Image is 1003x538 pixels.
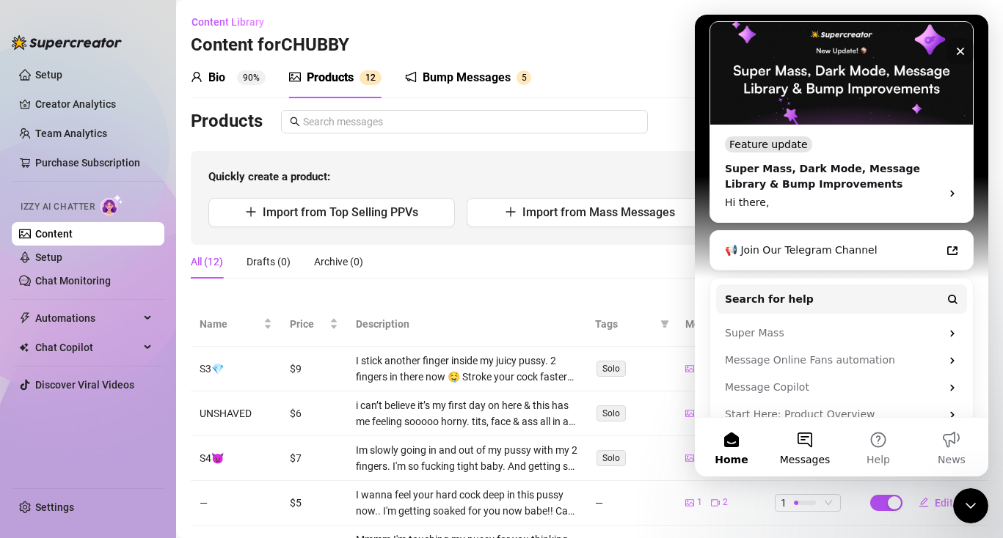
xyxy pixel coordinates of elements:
[237,70,266,85] sup: 90%
[191,34,349,57] h3: Content for CHUBBY
[281,302,347,347] th: Price
[19,342,29,353] img: Chat Copilot
[423,69,511,86] div: Bump Messages
[35,92,153,116] a: Creator Analytics
[657,313,672,335] span: filter
[303,114,639,130] input: Search messages
[685,498,694,507] span: picture
[191,391,281,436] td: UNSHAVED
[711,498,720,507] span: video-camera
[685,409,694,418] span: picture
[12,35,122,50] img: logo-BBDzfeDw.svg
[263,205,418,219] span: Import from Top Selling PPVs
[208,198,455,227] button: Import from Top Selling PPVs
[191,436,281,481] td: S4😈
[405,71,417,83] span: notification
[907,491,965,515] button: Edit
[919,497,929,507] span: edit
[191,481,281,526] td: —
[101,194,123,215] img: AI Chatter
[522,73,527,83] span: 5
[314,254,363,270] div: Archive (0)
[192,16,264,28] span: Content Library
[35,128,107,139] a: Team Analytics
[505,206,517,218] span: plus
[208,69,225,86] div: Bio
[935,497,953,509] span: Edit
[290,117,300,127] span: search
[35,306,139,330] span: Automations
[781,495,787,511] span: 1
[35,251,62,263] a: Setup
[676,302,767,347] th: Media
[289,71,301,83] span: picture
[208,170,330,183] strong: Quickly create a product:
[695,15,988,476] iframe: Intercom live chat
[365,73,371,83] span: 1
[35,501,74,513] a: Settings
[356,487,577,519] div: I wanna feel your hard cock deep in this pussy now.. I'm getting soaked for you now babe!! Can yo...
[517,70,531,85] sup: 5
[597,405,626,421] span: Solo
[685,316,746,332] span: Media
[356,397,577,430] div: i can’t believe it’s my first day on here & this has me feeling sooooo horny. tits, face & ass al...
[191,110,263,133] h3: Products
[697,495,702,509] span: 1
[35,157,140,169] a: Purchase Subscription
[597,361,626,377] span: Solo
[660,320,669,328] span: filter
[21,200,95,214] span: Izzy AI Chatter
[35,379,134,391] a: Discover Viral Videos
[685,364,694,373] span: picture
[595,316,654,332] span: Tags
[200,316,260,332] span: Name
[191,347,281,391] td: S3💎
[281,481,347,526] td: $5
[467,198,713,227] button: Import from Mass Messages
[597,450,626,466] span: Solo
[245,206,257,218] span: plus
[685,454,694,463] span: picture
[290,316,327,332] span: Price
[35,228,73,240] a: Content
[281,347,347,391] td: $9
[35,69,62,81] a: Setup
[191,10,276,34] button: Content Library
[191,302,281,347] th: Name
[191,254,223,270] div: All (12)
[281,436,347,481] td: $7
[19,312,31,324] span: thunderbolt
[191,71,203,83] span: user
[247,254,291,270] div: Drafts (0)
[522,205,675,219] span: Import from Mass Messages
[356,442,577,474] div: Im slowly going in and out of my pussy with my 2 fingers. I'm so fucking tight baby. And getting ...
[371,73,376,83] span: 2
[281,391,347,436] td: $6
[953,488,988,523] iframe: Intercom live chat
[586,481,676,526] td: —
